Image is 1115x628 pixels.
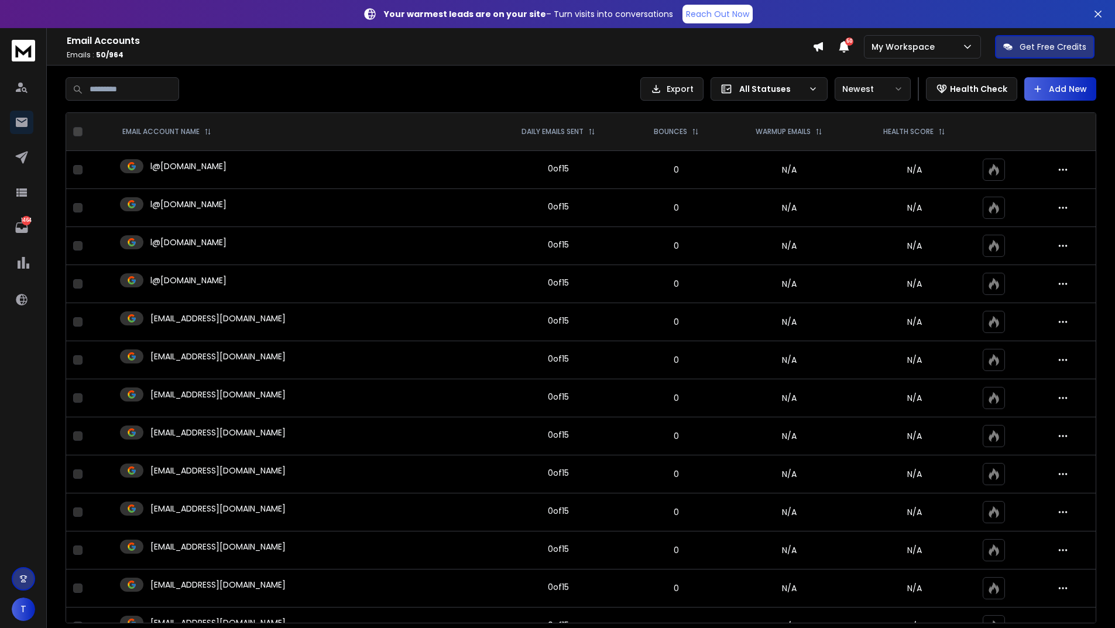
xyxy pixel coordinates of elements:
span: 50 [845,37,853,46]
p: My Workspace [872,41,939,53]
div: 0 of 15 [548,391,569,403]
td: N/A [725,455,853,493]
div: 0 of 15 [548,581,569,593]
p: 0 [635,202,718,214]
p: N/A [860,430,968,442]
p: N/A [860,164,968,176]
p: 0 [635,278,718,290]
p: 0 [635,316,718,328]
p: Get Free Credits [1020,41,1086,53]
td: N/A [725,265,853,303]
td: N/A [725,417,853,455]
h1: Email Accounts [67,34,812,48]
p: [EMAIL_ADDRESS][DOMAIN_NAME] [150,541,286,552]
p: DAILY EMAILS SENT [522,127,584,136]
button: Export [640,77,704,101]
p: [EMAIL_ADDRESS][DOMAIN_NAME] [150,503,286,514]
p: 0 [635,164,718,176]
td: N/A [725,493,853,531]
p: N/A [860,582,968,594]
p: [EMAIL_ADDRESS][DOMAIN_NAME] [150,351,286,362]
p: Emails : [67,50,812,60]
div: 0 of 15 [548,201,569,212]
td: N/A [725,341,853,379]
button: Health Check [926,77,1017,101]
p: BOUNCES [654,127,687,136]
p: Health Check [950,83,1007,95]
p: N/A [860,392,968,404]
p: Reach Out Now [686,8,749,20]
p: 0 [635,240,718,252]
td: N/A [725,151,853,189]
p: N/A [860,316,968,328]
div: 0 of 15 [548,315,569,327]
p: [EMAIL_ADDRESS][DOMAIN_NAME] [150,427,286,438]
td: N/A [725,379,853,417]
p: 0 [635,430,718,442]
div: EMAIL ACCOUNT NAME [122,127,211,136]
p: N/A [860,354,968,366]
div: 0 of 15 [548,277,569,289]
button: Add New [1024,77,1096,101]
p: N/A [860,278,968,290]
p: HEALTH SCORE [883,127,934,136]
button: T [12,598,35,621]
td: N/A [725,303,853,341]
p: 0 [635,468,718,480]
p: N/A [860,506,968,518]
p: WARMUP EMAILS [756,127,811,136]
button: Newest [835,77,911,101]
p: N/A [860,240,968,252]
p: [EMAIL_ADDRESS][DOMAIN_NAME] [150,313,286,324]
img: logo [12,40,35,61]
p: l@[DOMAIN_NAME] [150,274,227,286]
p: All Statuses [739,83,804,95]
p: 0 [635,506,718,518]
div: 0 of 15 [548,429,569,441]
a: 1464 [10,216,33,239]
a: Reach Out Now [682,5,753,23]
p: [EMAIL_ADDRESS][DOMAIN_NAME] [150,579,286,591]
td: N/A [725,531,853,569]
p: 0 [635,392,718,404]
p: [EMAIL_ADDRESS][DOMAIN_NAME] [150,465,286,476]
td: N/A [725,227,853,265]
span: 50 / 964 [96,50,123,60]
p: 0 [635,582,718,594]
p: 0 [635,544,718,556]
div: 0 of 15 [548,239,569,250]
div: 0 of 15 [548,353,569,365]
td: N/A [725,569,853,608]
strong: Your warmest leads are on your site [384,8,546,20]
p: [EMAIL_ADDRESS][DOMAIN_NAME] [150,389,286,400]
p: N/A [860,468,968,480]
p: l@[DOMAIN_NAME] [150,198,227,210]
p: – Turn visits into conversations [384,8,673,20]
div: 0 of 15 [548,505,569,517]
div: 0 of 15 [548,543,569,555]
p: l@[DOMAIN_NAME] [150,236,227,248]
div: 0 of 15 [548,467,569,479]
button: Get Free Credits [995,35,1095,59]
p: N/A [860,544,968,556]
div: 0 of 15 [548,163,569,174]
p: 1464 [22,216,31,225]
p: N/A [860,202,968,214]
p: l@[DOMAIN_NAME] [150,160,227,172]
td: N/A [725,189,853,227]
p: 0 [635,354,718,366]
